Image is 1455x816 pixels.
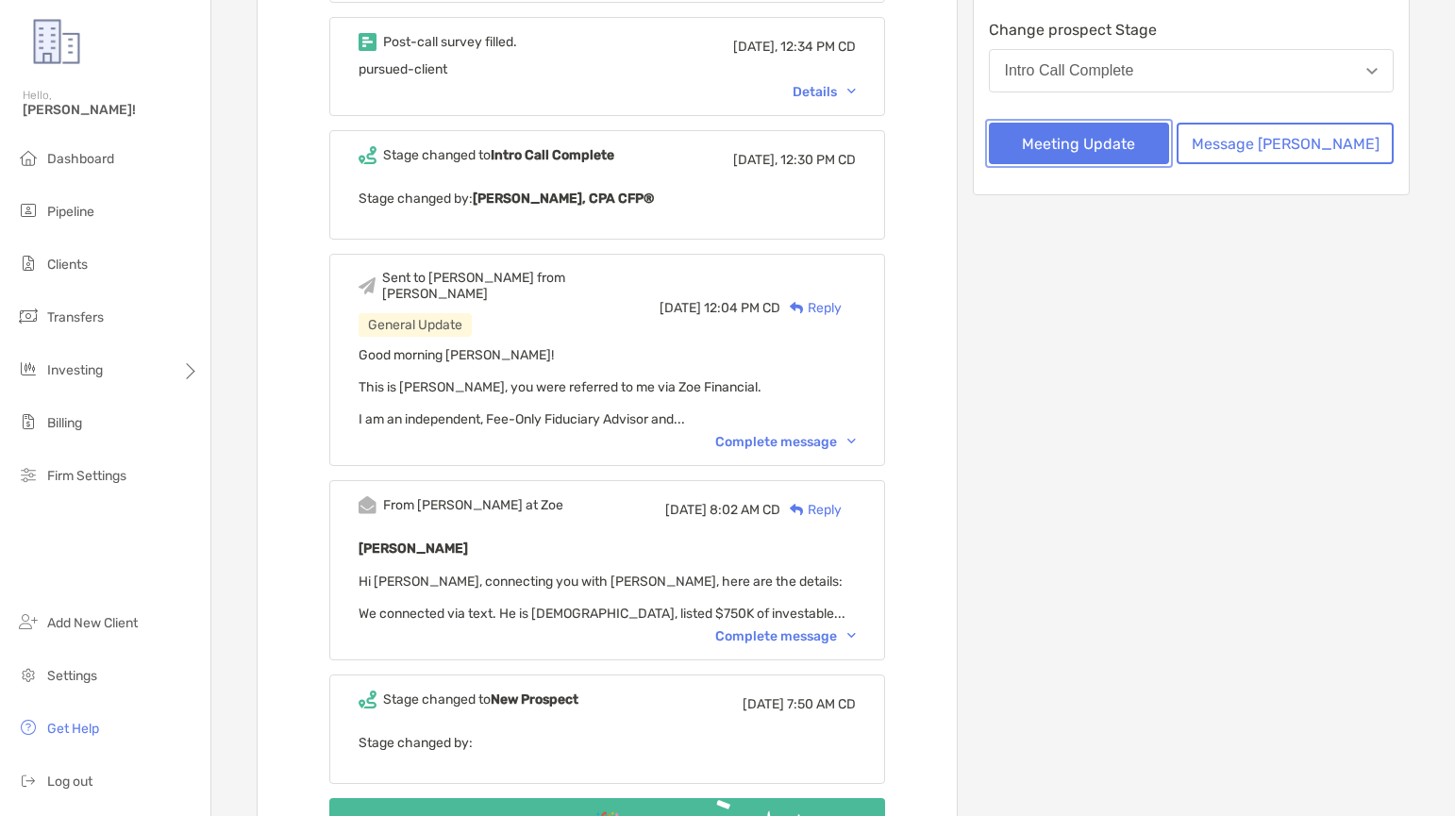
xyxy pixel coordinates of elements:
img: Open dropdown arrow [1366,68,1378,75]
span: 12:30 PM CD [780,152,856,168]
p: Stage changed by: [359,187,856,210]
span: pursued-client [359,61,447,77]
img: Event icon [359,146,376,164]
span: [DATE] [743,696,784,712]
span: [DATE] [665,502,707,518]
img: Event icon [359,496,376,514]
span: Settings [47,668,97,684]
span: Log out [47,774,92,790]
img: Event icon [359,277,376,294]
div: Sent to [PERSON_NAME] from [PERSON_NAME] [382,270,660,302]
img: dashboard icon [17,146,40,169]
span: 12:34 PM CD [780,39,856,55]
img: transfers icon [17,305,40,327]
span: Good morning [PERSON_NAME]! This is [PERSON_NAME], you were referred to me via Zoe Financial. I a... [359,347,761,427]
div: General Update [359,313,472,337]
span: Hi [PERSON_NAME], connecting you with [PERSON_NAME], here are the details: We connected via text.... [359,574,845,622]
img: Reply icon [790,302,804,314]
span: Dashboard [47,151,114,167]
img: pipeline icon [17,199,40,222]
img: billing icon [17,410,40,433]
div: Stage changed to [383,691,578,708]
img: get-help icon [17,716,40,739]
button: Message [PERSON_NAME] [1177,123,1394,164]
span: 8:02 AM CD [710,502,780,518]
span: [DATE], [733,39,778,55]
div: Intro Call Complete [1005,62,1134,79]
img: firm-settings icon [17,463,40,486]
span: Transfers [47,309,104,325]
span: 12:04 PM CD [704,300,780,316]
div: Reply [780,500,842,520]
img: Chevron icon [847,89,856,94]
div: Post-call survey filled. [383,34,517,50]
b: [PERSON_NAME] [359,541,468,557]
span: Firm Settings [47,468,126,484]
img: Event icon [359,33,376,51]
img: clients icon [17,252,40,275]
span: Pipeline [47,204,94,220]
button: Intro Call Complete [989,49,1395,92]
span: [DATE], [733,152,778,168]
img: settings icon [17,663,40,686]
span: 7:50 AM CD [787,696,856,712]
p: Change prospect Stage [989,18,1395,42]
div: Details [793,84,856,100]
div: From [PERSON_NAME] at Zoe [383,497,563,513]
span: [PERSON_NAME]! [23,102,199,118]
span: Investing [47,362,103,378]
img: Reply icon [790,504,804,516]
span: [DATE] [660,300,701,316]
img: add_new_client icon [17,610,40,633]
span: Clients [47,257,88,273]
div: Reply [780,298,842,318]
div: Complete message [715,434,856,450]
span: Add New Client [47,615,138,631]
span: Get Help [47,721,99,737]
button: Meeting Update [989,123,1170,164]
img: Zoe Logo [23,8,91,75]
img: Event icon [359,691,376,708]
b: New Prospect [491,691,578,708]
b: Intro Call Complete [491,147,614,163]
img: investing icon [17,358,40,380]
p: Stage changed by: [359,731,856,755]
span: Billing [47,415,82,431]
div: Complete message [715,628,856,644]
img: Chevron icon [847,439,856,444]
div: Stage changed to [383,147,614,163]
img: Chevron icon [847,633,856,639]
img: logout icon [17,769,40,791]
b: [PERSON_NAME], CPA CFP® [473,191,654,207]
